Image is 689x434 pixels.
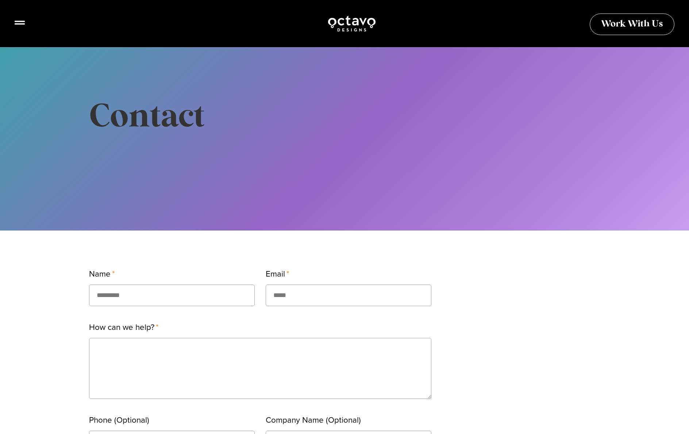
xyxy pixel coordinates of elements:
label: Name [89,267,115,285]
label: Phone (Optional) [89,414,149,431]
h1: Contact [89,98,600,137]
label: Email [266,267,289,285]
label: How can we help? [89,321,159,338]
span: Work With Us [601,20,663,29]
iframe: Octavo Designs, 50 Citizens Way, Suite 403-1A Frederick, MD 21701 [453,267,600,418]
label: Company Name (Optional) [266,414,361,431]
a: Work With Us [590,14,674,35]
img: Octavo Designs Logo in White [327,15,376,33]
